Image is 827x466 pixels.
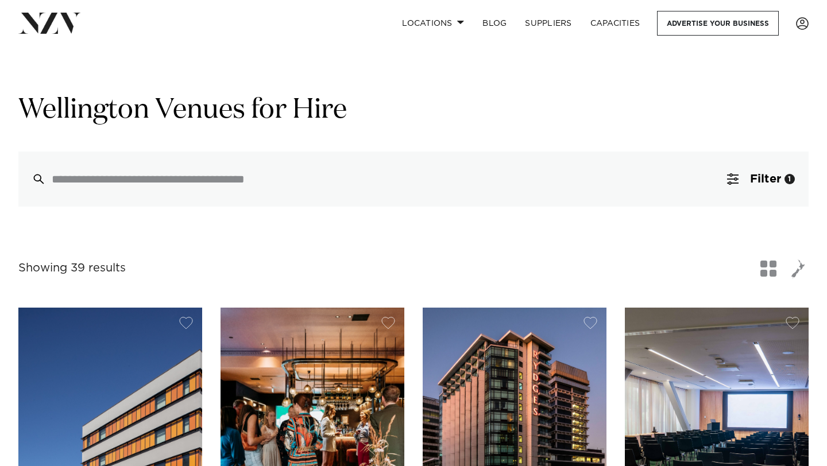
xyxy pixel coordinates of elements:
button: Filter1 [713,152,809,207]
img: nzv-logo.png [18,13,81,33]
h1: Wellington Venues for Hire [18,92,809,129]
div: 1 [785,174,795,184]
a: Locations [393,11,473,36]
a: Advertise your business [657,11,779,36]
a: SUPPLIERS [516,11,581,36]
a: BLOG [473,11,516,36]
a: Capacities [581,11,650,36]
span: Filter [750,173,781,185]
div: Showing 39 results [18,259,126,277]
